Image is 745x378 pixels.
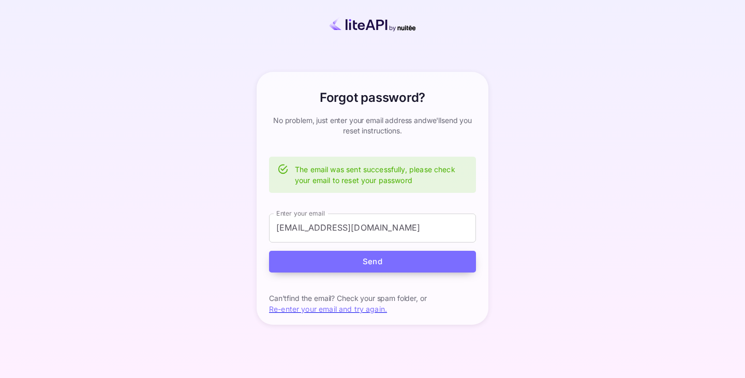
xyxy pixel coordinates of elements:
[313,17,432,32] img: liteapi
[269,115,476,136] p: No problem, just enter your email address and we'll send you reset instructions.
[269,293,476,304] p: Can't find the email? Check your spam folder, or
[295,160,468,190] div: The email was sent successfully, please check your email to reset your password
[276,209,325,218] label: Enter your email
[269,251,476,273] button: Send
[269,305,387,313] a: Re-enter your email and try again.
[320,88,425,107] h6: Forgot password?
